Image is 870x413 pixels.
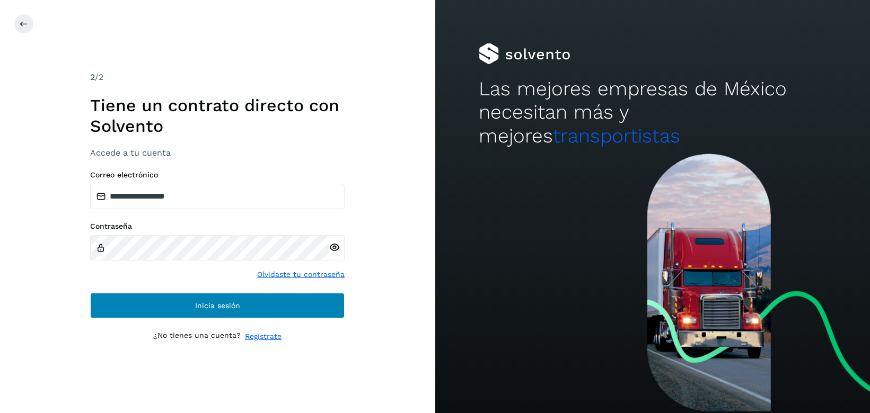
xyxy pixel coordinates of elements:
label: Correo electrónico [90,170,345,179]
span: Inicia sesión [195,302,240,309]
span: 2 [90,72,95,82]
div: /2 [90,71,345,84]
a: Regístrate [245,331,282,342]
h2: Las mejores empresas de México necesitan más y mejores [479,77,827,148]
button: Inicia sesión [90,293,345,318]
h1: Tiene un contrato directo con Solvento [90,95,345,136]
label: Contraseña [90,222,345,231]
p: ¿No tienes una cuenta? [153,331,241,342]
h3: Accede a tu cuenta [90,148,345,158]
a: Olvidaste tu contraseña [257,269,345,280]
span: transportistas [553,124,680,147]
